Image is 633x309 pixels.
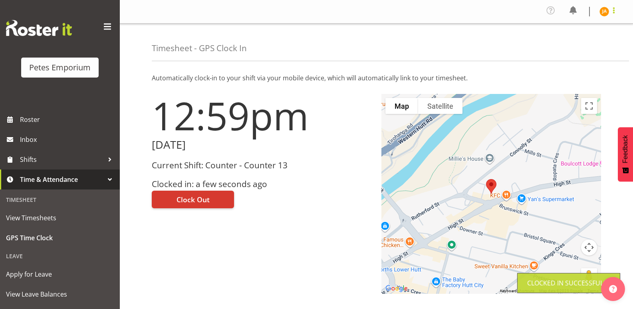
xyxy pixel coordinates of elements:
[6,288,114,300] span: View Leave Balances
[2,191,118,208] div: Timesheet
[385,98,418,114] button: Show street map
[500,288,534,294] button: Keyboard shortcuts
[152,94,372,137] h1: 12:59pm
[152,179,372,189] h3: Clocked in: a few seconds ago
[622,135,629,163] span: Feedback
[581,98,597,114] button: Toggle fullscreen view
[20,114,116,126] span: Roster
[599,7,609,16] img: jeseryl-armstrong10788.jpg
[618,127,633,181] button: Feedback - Show survey
[383,283,410,294] a: Open this area in Google Maps (opens a new window)
[6,232,114,244] span: GPS Time Clock
[418,98,462,114] button: Show satellite imagery
[152,73,601,83] p: Automatically clock-in to your shift via your mobile device, which will automatically link to you...
[20,154,104,165] span: Shifts
[152,44,247,53] h4: Timesheet - GPS Clock In
[2,284,118,304] a: View Leave Balances
[527,278,610,288] div: Clocked in Successfully
[581,239,597,255] button: Map camera controls
[20,134,116,146] span: Inbox
[2,264,118,284] a: Apply for Leave
[609,285,617,293] img: help-xxl-2.png
[581,268,597,284] button: Drag Pegman onto the map to open Street View
[383,283,410,294] img: Google
[2,228,118,248] a: GPS Time Clock
[29,62,91,74] div: Petes Emporium
[2,248,118,264] div: Leave
[6,268,114,280] span: Apply for Leave
[152,191,234,208] button: Clock Out
[2,208,118,228] a: View Timesheets
[6,212,114,224] span: View Timesheets
[152,139,372,151] h2: [DATE]
[6,20,72,36] img: Rosterit website logo
[20,173,104,185] span: Time & Attendance
[177,194,210,205] span: Clock Out
[152,161,372,170] h3: Current Shift: Counter - Counter 13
